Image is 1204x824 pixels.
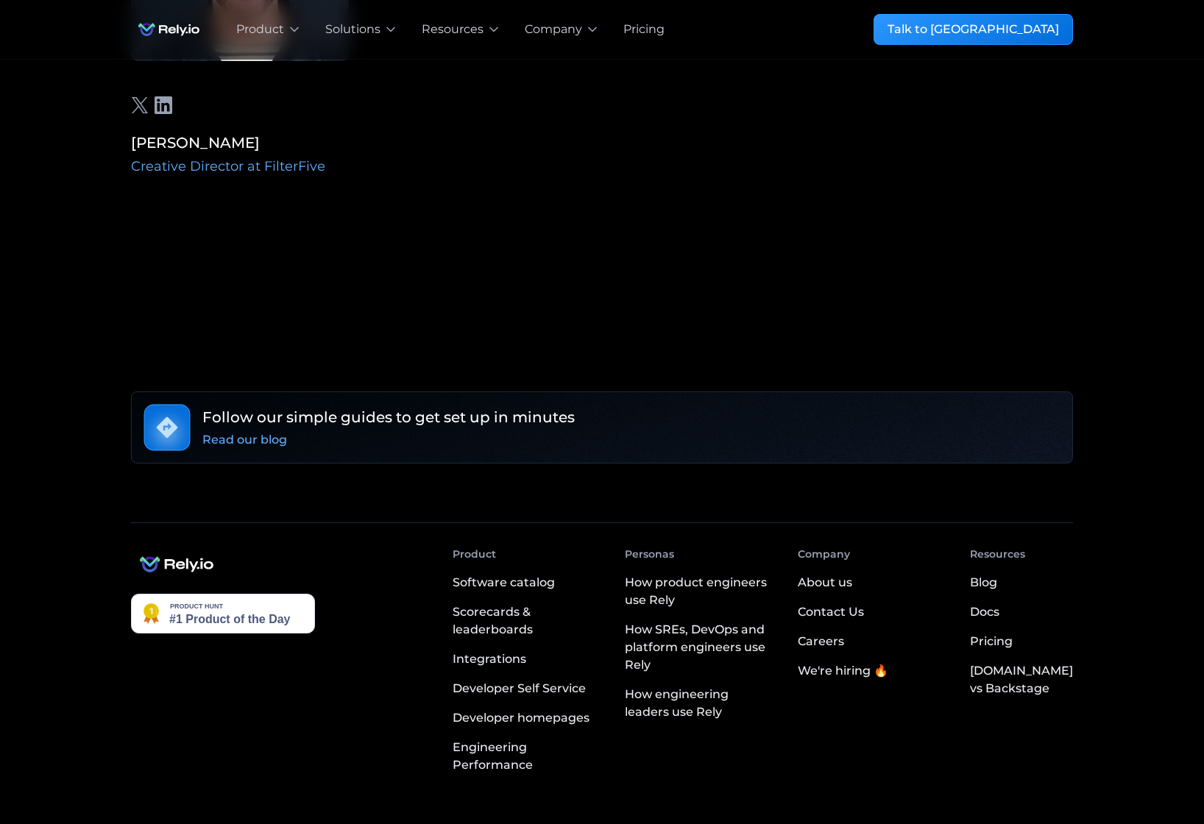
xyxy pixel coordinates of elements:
[798,633,844,650] div: Careers
[798,597,864,627] a: Contact Us
[623,21,665,38] a: Pricing
[131,594,315,633] img: Rely.io - The developer portal with an AI assistant you can speak with | Product Hunt
[453,644,601,674] a: Integrations
[453,597,601,644] a: Scorecards & leaderboards
[453,650,526,668] div: Integrations
[798,568,852,597] a: About us
[202,406,575,428] h6: Follow our simple guides to get set up in minutes
[236,21,284,38] div: Product
[325,21,380,38] div: Solutions
[131,391,1073,464] a: Follow our simple guides to get set up in minutesRead our blog
[798,603,864,621] div: Contact Us
[625,574,773,609] div: How product engineers use Rely
[970,627,1013,656] a: Pricing
[874,14,1073,45] a: Talk to [GEOGRAPHIC_DATA]
[453,568,601,597] a: Software catalog
[970,597,999,627] a: Docs
[131,157,349,177] div: Creative Director at FilterFive
[131,132,349,154] div: [PERSON_NAME]
[970,633,1013,650] div: Pricing
[1107,727,1183,803] iframe: Chatbot
[422,21,484,38] div: Resources
[625,686,773,721] div: How engineering leaders use Rely
[970,603,999,621] div: Docs
[625,621,773,674] div: How SREs, DevOps and platform engineers use Rely
[202,431,287,449] div: Read our blog
[625,680,773,727] a: How engineering leaders use Rely
[970,656,1073,703] a: [DOMAIN_NAME] vs Backstage
[798,662,888,680] div: We're hiring 🔥
[798,574,852,592] div: About us
[625,547,674,562] div: Personas
[131,15,207,44] img: Rely.io logo
[798,547,850,562] div: Company
[453,709,589,727] div: Developer homepages
[625,568,773,615] a: How product engineers use Rely
[453,547,496,562] div: Product
[131,15,207,44] a: home
[970,574,997,592] div: Blog
[625,615,773,680] a: How SREs, DevOps and platform engineers use Rely
[888,21,1059,38] div: Talk to [GEOGRAPHIC_DATA]
[453,703,601,733] a: Developer homepages
[525,21,582,38] div: Company
[453,733,601,780] a: Engineering Performance
[970,662,1073,697] div: [DOMAIN_NAME] vs Backstage
[970,568,997,597] a: Blog
[453,739,601,774] div: Engineering Performance
[453,674,601,703] a: Developer Self Service
[453,680,586,697] div: Developer Self Service
[798,627,844,656] a: Careers
[453,603,601,639] div: Scorecards & leaderboards
[798,656,888,686] a: We're hiring 🔥
[970,547,1025,562] div: Resources
[453,574,555,592] div: Software catalog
